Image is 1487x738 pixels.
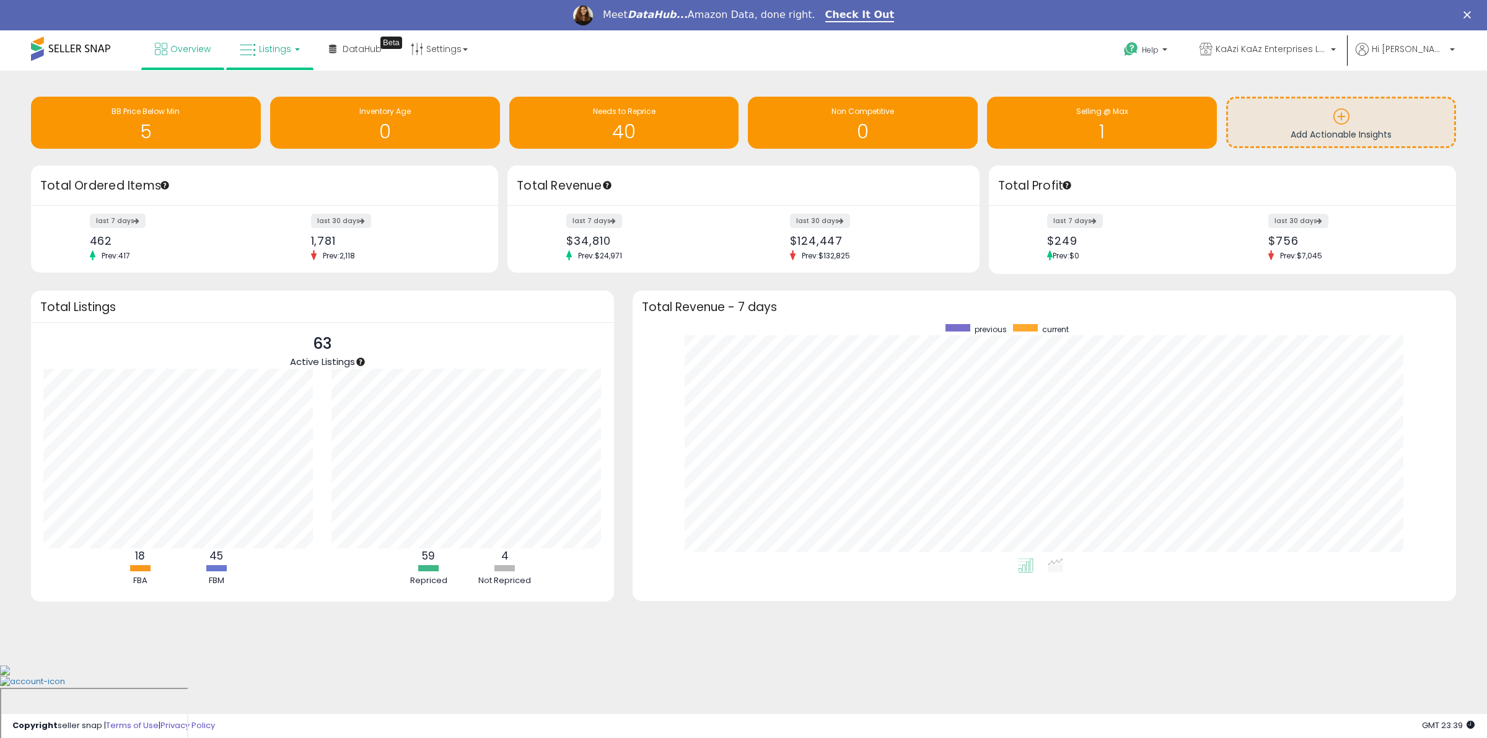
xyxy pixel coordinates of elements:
[290,355,355,368] span: Active Listings
[790,214,850,228] label: last 30 days
[515,121,733,142] h1: 40
[392,575,466,587] div: Repriced
[112,106,180,116] span: BB Price Below Min
[40,302,605,312] h3: Total Listings
[1463,11,1476,19] div: Close
[1061,180,1072,191] div: Tooltip anchor
[1053,250,1079,261] span: Prev: $0
[1372,43,1446,55] span: Hi [PERSON_NAME]
[603,9,815,21] div: Meet Amazon Data, done right.
[642,302,1447,312] h3: Total Revenue - 7 days
[831,106,894,116] span: Non Competitive
[31,97,261,149] a: BB Price Below Min 5
[135,548,145,563] b: 18
[170,43,211,55] span: Overview
[998,177,1447,195] h3: Total Profit
[380,37,402,49] div: Tooltip anchor
[311,234,477,247] div: 1,781
[987,97,1217,149] a: Selling @ Max 1
[1291,128,1392,141] span: Add Actionable Insights
[317,250,361,261] span: Prev: 2,118
[1216,43,1327,55] span: KaAzi KaAz Enterprises LLC
[179,575,253,587] div: FBM
[1268,234,1434,247] div: $756
[566,214,622,228] label: last 7 days
[468,575,542,587] div: Not Repriced
[1268,214,1328,228] label: last 30 days
[975,324,1007,335] span: previous
[290,332,355,356] p: 63
[95,250,136,261] span: Prev: 417
[748,97,978,149] a: Non Competitive 0
[355,356,366,367] div: Tooltip anchor
[790,234,958,247] div: $124,447
[573,6,593,25] img: Profile image for Georgie
[270,97,500,149] a: Inventory Age 0
[259,43,291,55] span: Listings
[103,575,177,587] div: FBA
[146,30,220,68] a: Overview
[517,177,970,195] h3: Total Revenue
[1228,99,1454,146] a: Add Actionable Insights
[1076,106,1128,116] span: Selling @ Max
[1047,214,1103,228] label: last 7 days
[37,121,255,142] h1: 5
[311,214,371,228] label: last 30 days
[90,214,146,228] label: last 7 days
[566,234,734,247] div: $34,810
[40,177,489,195] h3: Total Ordered Items
[359,106,411,116] span: Inventory Age
[993,121,1211,142] h1: 1
[401,30,477,68] a: Settings
[230,30,309,68] a: Listings
[572,250,628,261] span: Prev: $24,971
[825,9,895,22] a: Check It Out
[276,121,494,142] h1: 0
[754,121,972,142] h1: 0
[628,9,688,20] i: DataHub...
[343,43,382,55] span: DataHub
[1047,234,1213,247] div: $249
[1042,324,1069,335] span: current
[1142,45,1159,55] span: Help
[1356,43,1455,71] a: Hi [PERSON_NAME]
[90,234,256,247] div: 462
[1114,32,1180,71] a: Help
[209,548,223,563] b: 45
[602,180,613,191] div: Tooltip anchor
[509,97,739,149] a: Needs to Reprice 40
[159,180,170,191] div: Tooltip anchor
[1123,42,1139,57] i: Get Help
[320,30,391,68] a: DataHub
[796,250,856,261] span: Prev: $132,825
[501,548,509,563] b: 4
[593,106,656,116] span: Needs to Reprice
[1190,30,1345,71] a: KaAzi KaAz Enterprises LLC
[422,548,435,563] b: 59
[1274,250,1328,261] span: Prev: $7,045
